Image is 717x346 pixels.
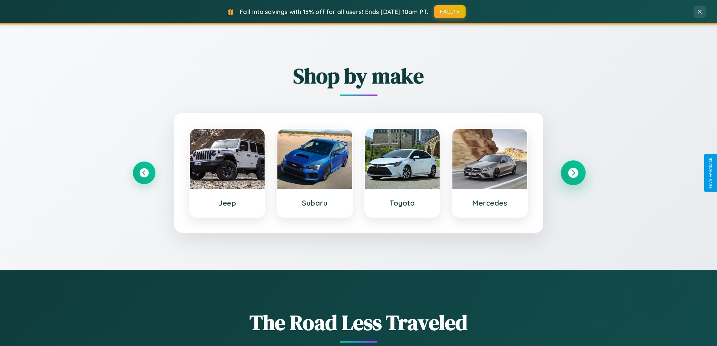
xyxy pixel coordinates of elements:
[133,61,585,90] h2: Shop by make
[285,198,345,207] h3: Subaru
[708,158,713,188] div: Give Feedback
[373,198,432,207] h3: Toyota
[434,5,466,18] button: FALL15
[198,198,257,207] h3: Jeep
[133,308,585,337] h1: The Road Less Traveled
[460,198,520,207] h3: Mercedes
[240,8,428,15] span: Fall into savings with 15% off for all users! Ends [DATE] 10am PT.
